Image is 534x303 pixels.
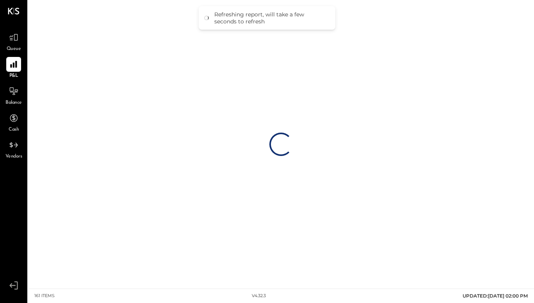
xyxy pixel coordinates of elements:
[9,73,18,80] span: P&L
[0,138,27,160] a: Vendors
[0,30,27,53] a: Queue
[252,293,266,299] div: v 4.32.3
[7,46,21,53] span: Queue
[5,99,22,106] span: Balance
[0,111,27,133] a: Cash
[9,126,19,133] span: Cash
[463,293,528,299] span: UPDATED: [DATE] 02:00 PM
[214,11,328,25] div: Refreshing report, will take a few seconds to refresh
[5,153,22,160] span: Vendors
[0,84,27,106] a: Balance
[34,293,55,299] div: 161 items
[0,57,27,80] a: P&L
